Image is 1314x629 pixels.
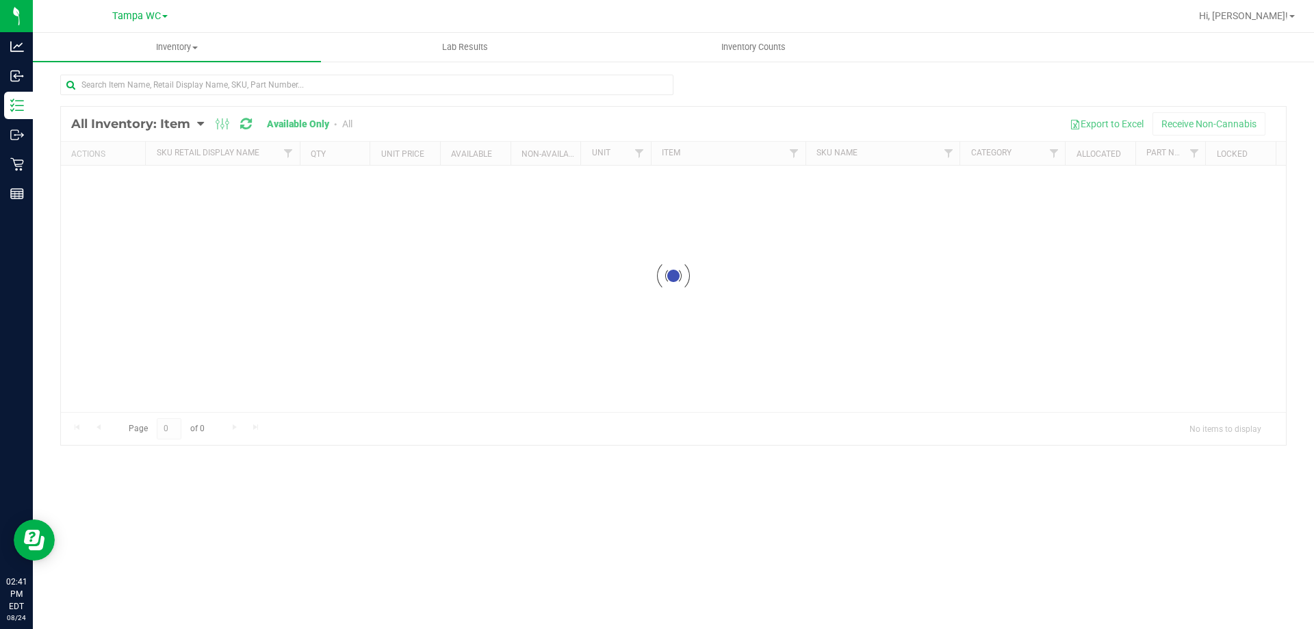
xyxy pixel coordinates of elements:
inline-svg: Outbound [10,128,24,142]
span: Inventory Counts [703,41,804,53]
inline-svg: Retail [10,157,24,171]
span: Hi, [PERSON_NAME]! [1199,10,1288,21]
inline-svg: Analytics [10,40,24,53]
span: Tampa WC [112,10,161,22]
span: Inventory [33,41,321,53]
span: Lab Results [424,41,506,53]
p: 02:41 PM EDT [6,576,27,613]
a: Lab Results [321,33,609,62]
a: Inventory [33,33,321,62]
inline-svg: Inventory [10,99,24,112]
iframe: Resource center [14,519,55,561]
inline-svg: Inbound [10,69,24,83]
p: 08/24 [6,613,27,623]
input: Search Item Name, Retail Display Name, SKU, Part Number... [60,75,673,95]
inline-svg: Reports [10,187,24,201]
a: Inventory Counts [609,33,897,62]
